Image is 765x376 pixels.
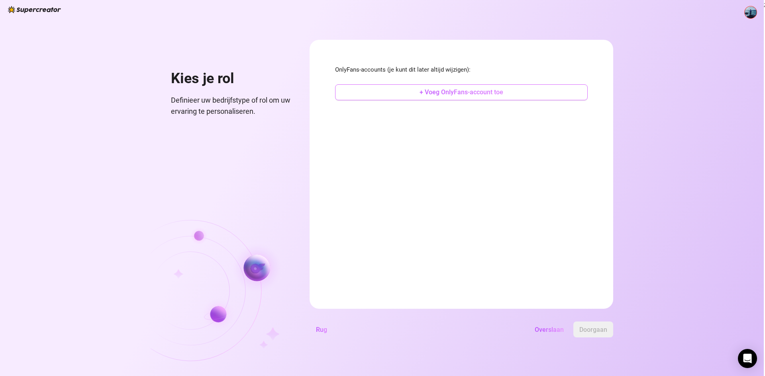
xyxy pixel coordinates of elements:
img: ACg8ocJDPSobkPzY8Vnz0cz9f9xgR4gmkTtYs8TZDmZGVfZb1-B-B9EP=s96-c [745,6,757,18]
font: + Voeg OnlyFans-account toe [420,88,503,96]
div: Open Intercom Messenger [738,349,757,368]
font: OnlyFans-accounts (je kunt dit later altijd wijzigen): [335,66,471,73]
font: Kies je rol [171,70,234,87]
font: ; [764,1,765,8]
button: + Voeg OnlyFans-account toe [335,84,588,100]
img: logo [8,6,61,13]
button: Overslaan [528,321,570,337]
font: Rug [316,326,327,333]
font: Overslaan [535,326,564,333]
button: Doorgaan [573,321,613,337]
font: Definieer uw bedrijfstype of rol om uw ervaring te personaliseren. [171,96,290,115]
button: Rug [310,321,333,337]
